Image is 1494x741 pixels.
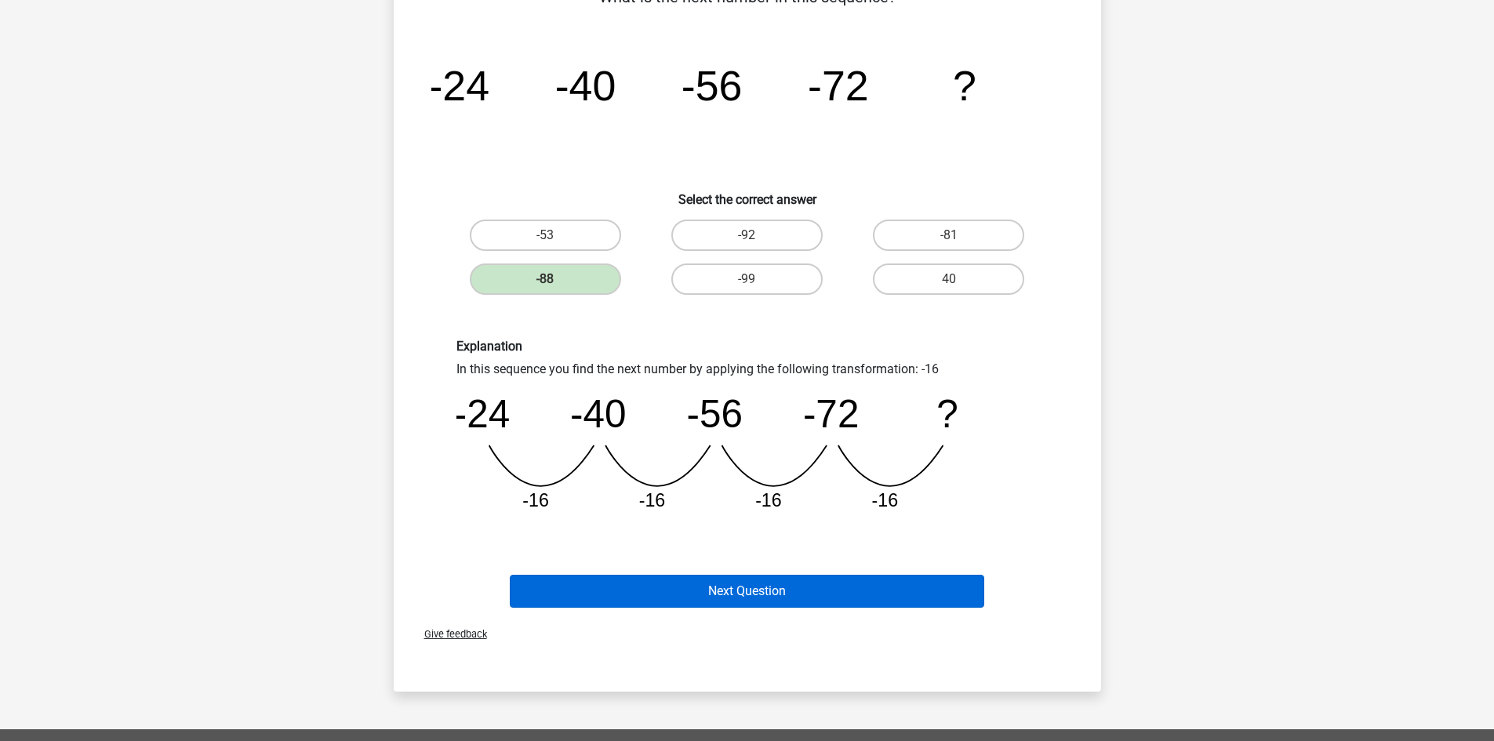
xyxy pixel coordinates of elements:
[873,220,1024,251] label: -81
[554,62,616,109] tspan: -40
[510,575,984,608] button: Next Question
[953,62,976,109] tspan: ?
[873,263,1024,295] label: 40
[671,263,823,295] label: -99
[686,392,742,435] tspan: -56
[671,220,823,251] label: -92
[570,392,626,435] tspan: -40
[808,62,869,109] tspan: -72
[445,339,1050,525] div: In this sequence you find the next number by applying the following transformation: -16
[802,392,858,435] tspan: -72
[755,490,782,510] tspan: -16
[419,180,1076,207] h6: Select the correct answer
[470,263,621,295] label: -88
[638,490,665,510] tspan: -16
[456,339,1038,354] h6: Explanation
[453,392,509,435] tspan: -24
[681,62,742,109] tspan: -56
[428,62,489,109] tspan: -24
[470,220,621,251] label: -53
[936,392,958,435] tspan: ?
[522,490,549,510] tspan: -16
[871,490,898,510] tspan: -16
[412,628,487,640] span: Give feedback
